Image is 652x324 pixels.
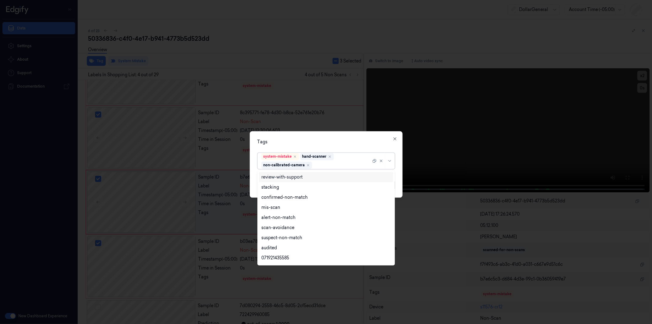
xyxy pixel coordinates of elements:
div: Remove ,hand-scanner [328,155,332,159]
div: stacking [261,184,279,190]
div: 071921435585 [261,255,289,261]
div: audited [261,245,277,251]
div: alert-non-match [261,214,295,221]
div: mis-scan [261,204,280,211]
div: Remove ,system-mistake [293,155,297,159]
div: system-mistake [263,154,292,160]
div: suspect-non-match [261,235,302,241]
div: non-calibrated-camera [263,163,305,168]
div: hand-scanner [302,154,327,160]
div: Tags [257,139,395,145]
div: review-with-support [261,174,303,180]
div: confirmed-non-match [261,194,308,201]
div: Remove ,non-calibrated-camera [306,164,310,167]
div: scan-avoidance [261,224,294,231]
